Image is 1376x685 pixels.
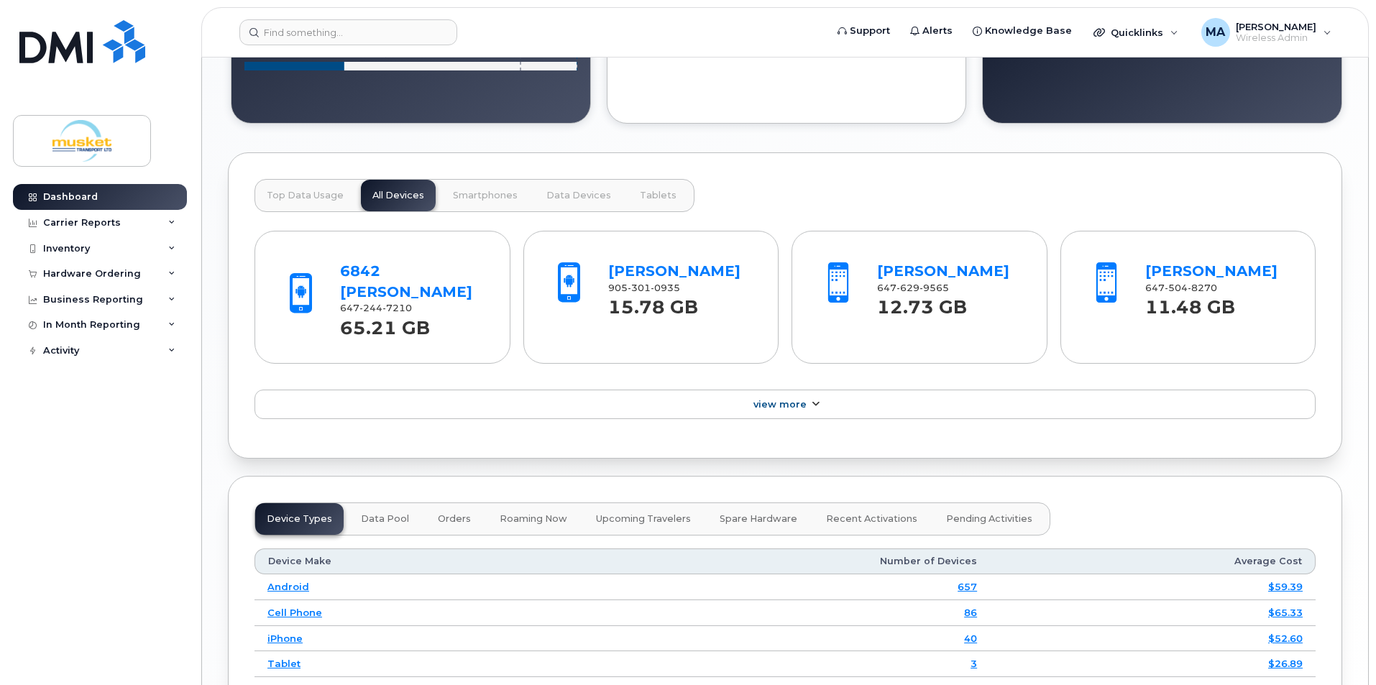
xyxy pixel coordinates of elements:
[254,390,1316,420] a: View More
[1191,18,1341,47] div: Melanie Ackers
[963,17,1082,45] a: Knowledge Base
[971,658,977,669] a: 3
[255,180,355,211] button: Top Data Usage
[254,548,565,574] th: Device Make
[340,262,472,300] a: 6842 [PERSON_NAME]
[896,282,919,293] span: 629
[877,288,967,318] strong: 12.73 GB
[964,633,977,644] a: 40
[565,548,990,574] th: Number of Devices
[267,190,344,201] span: Top Data Usage
[985,24,1072,38] span: Knowledge Base
[1206,24,1225,41] span: MA
[239,19,457,45] input: Find something...
[608,282,680,293] span: 905
[608,262,740,280] a: [PERSON_NAME]
[826,513,917,525] span: Recent Activations
[267,607,322,618] a: Cell Phone
[438,513,471,525] span: Orders
[267,633,303,644] a: iPhone
[1111,27,1163,38] span: Quicklinks
[922,24,953,38] span: Alerts
[827,17,900,45] a: Support
[608,288,698,318] strong: 15.78 GB
[340,309,430,339] strong: 65.21 GB
[946,513,1032,525] span: Pending Activities
[628,282,651,293] span: 301
[267,581,309,592] a: Android
[1236,21,1316,32] span: [PERSON_NAME]
[1083,18,1188,47] div: Quicklinks
[382,303,412,313] span: 7210
[900,17,963,45] a: Alerts
[546,190,611,201] span: Data Devices
[720,513,797,525] span: Spare Hardware
[500,513,567,525] span: Roaming Now
[1268,607,1303,618] a: $65.33
[990,548,1316,574] th: Average Cost
[340,303,412,313] span: 647
[1268,658,1303,669] a: $26.89
[1236,32,1316,44] span: Wireless Admin
[596,513,691,525] span: Upcoming Travelers
[1268,633,1303,644] a: $52.60
[1188,282,1217,293] span: 8270
[1145,288,1235,318] strong: 11.48 GB
[753,399,807,410] span: View More
[877,282,949,293] span: 647
[919,282,949,293] span: 9565
[267,658,301,669] a: Tablet
[361,513,409,525] span: Data Pool
[640,190,676,201] span: Tablets
[877,262,1009,280] a: [PERSON_NAME]
[359,303,382,313] span: 244
[1268,581,1303,592] a: $59.39
[964,607,977,618] a: 86
[651,282,680,293] span: 0935
[1145,282,1217,293] span: 647
[850,24,890,38] span: Support
[441,180,529,211] button: Smartphones
[1145,262,1278,280] a: [PERSON_NAME]
[628,180,688,211] button: Tablets
[958,581,977,592] a: 657
[453,190,518,201] span: Smartphones
[535,180,623,211] button: Data Devices
[1165,282,1188,293] span: 504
